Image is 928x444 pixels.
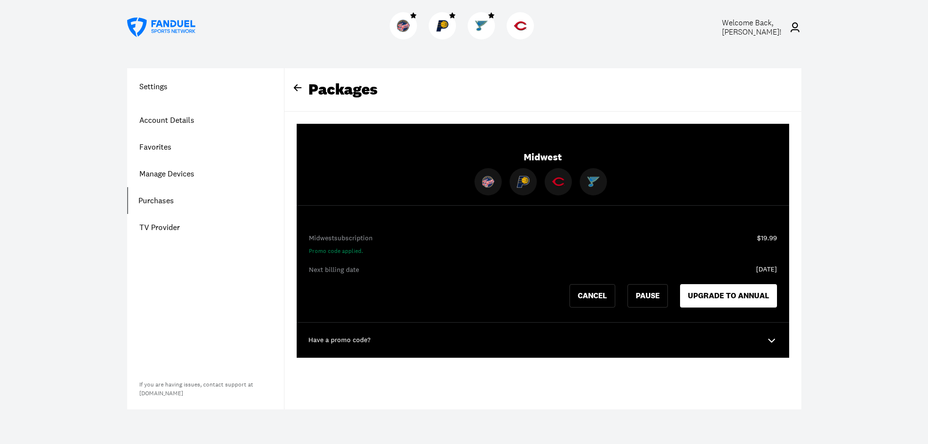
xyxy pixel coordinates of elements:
span: Welcome Back, [PERSON_NAME] ! [722,18,781,37]
div: Next billing date [309,265,777,275]
a: Manage Devices [127,160,284,187]
a: TV Provider [127,214,284,241]
div: Packages [284,68,801,112]
div: Promo code applied. [309,247,757,255]
a: If you are having issues, contact support at[DOMAIN_NAME] [139,381,253,397]
a: RedsReds [507,32,538,41]
a: FeverFever [390,32,421,41]
a: Purchases [127,187,284,214]
img: Fever [397,19,410,32]
div: Midwest subscription [309,233,757,243]
a: BluesBlues [468,32,499,41]
button: PAUSE [627,284,668,308]
div: Midwest [297,140,789,206]
img: Reds [552,175,565,188]
button: Cancel [569,284,615,308]
img: Fever [482,175,494,188]
button: UPGRADE TO ANNUAL [680,284,777,308]
img: Blues [587,175,600,188]
div: $19.99 [757,233,777,255]
h1: Settings [127,80,284,92]
a: Welcome Back,[PERSON_NAME]! [700,18,801,37]
a: Account Details [127,107,284,134]
p: Have a promo code? [308,335,371,345]
img: Pacers [517,175,530,188]
img: Blues [475,19,488,32]
img: Reds [514,19,527,32]
a: Favorites [127,134,284,160]
a: PacersPacers [429,32,460,41]
img: Pacers [436,19,449,32]
a: FanDuel Sports Network [127,18,195,37]
div: [DATE] [756,265,777,274]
